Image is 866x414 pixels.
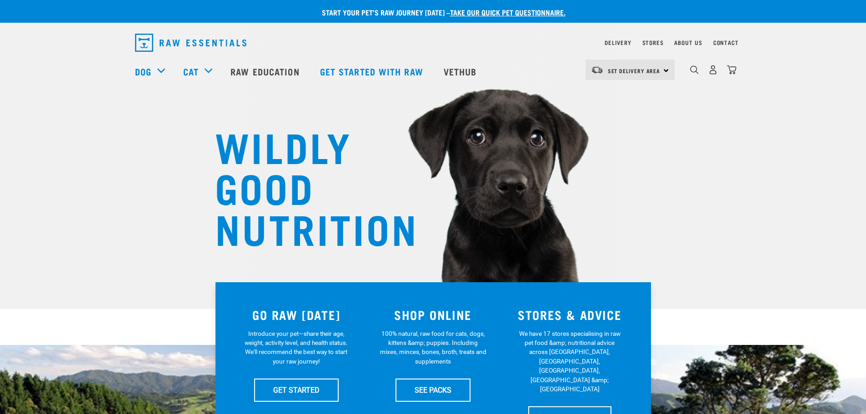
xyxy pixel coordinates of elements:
[713,41,739,44] a: Contact
[642,41,664,44] a: Stores
[605,41,631,44] a: Delivery
[507,308,633,322] h3: STORES & ADVICE
[234,308,360,322] h3: GO RAW [DATE]
[608,69,661,72] span: Set Delivery Area
[215,125,397,248] h1: WILDLY GOOD NUTRITION
[516,329,623,394] p: We have 17 stores specialising in raw pet food &amp; nutritional advice across [GEOGRAPHIC_DATA],...
[690,65,699,74] img: home-icon-1@2x.png
[254,379,339,401] a: GET STARTED
[183,65,199,78] a: Cat
[370,308,496,322] h3: SHOP ONLINE
[135,34,246,52] img: Raw Essentials Logo
[591,66,603,74] img: van-moving.png
[380,329,486,366] p: 100% natural, raw food for cats, dogs, kittens &amp; puppies. Including mixes, minces, bones, bro...
[435,53,488,90] a: Vethub
[708,65,718,75] img: user.png
[221,53,310,90] a: Raw Education
[135,65,151,78] a: Dog
[128,30,739,55] nav: dropdown navigation
[450,10,566,14] a: take our quick pet questionnaire.
[311,53,435,90] a: Get started with Raw
[395,379,471,401] a: SEE PACKS
[727,65,736,75] img: home-icon@2x.png
[674,41,702,44] a: About Us
[243,329,350,366] p: Introduce your pet—share their age, weight, activity level, and health status. We'll recommend th...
